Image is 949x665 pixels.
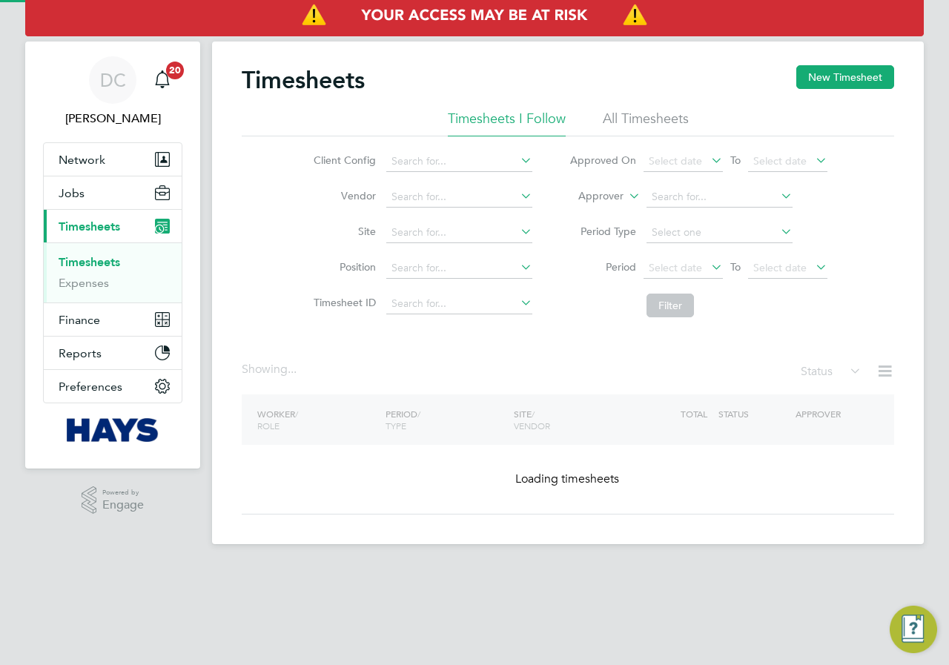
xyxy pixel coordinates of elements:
[100,70,126,90] span: DC
[82,486,145,515] a: Powered byEngage
[386,294,532,314] input: Search for...
[43,418,182,442] a: Go to home page
[386,258,532,279] input: Search for...
[603,110,689,136] li: All Timesheets
[59,255,120,269] a: Timesheets
[242,65,365,95] h2: Timesheets
[102,499,144,512] span: Engage
[44,143,182,176] button: Network
[557,189,624,204] label: Approver
[44,210,182,242] button: Timesheets
[649,261,702,274] span: Select date
[44,337,182,369] button: Reports
[102,486,144,499] span: Powered by
[796,65,894,89] button: New Timesheet
[726,150,745,170] span: To
[569,153,636,167] label: Approved On
[148,56,177,104] a: 20
[44,303,182,336] button: Finance
[59,346,102,360] span: Reports
[59,276,109,290] a: Expenses
[44,242,182,302] div: Timesheets
[59,313,100,327] span: Finance
[753,261,807,274] span: Select date
[309,260,376,274] label: Position
[569,225,636,238] label: Period Type
[44,176,182,209] button: Jobs
[726,257,745,277] span: To
[386,222,532,243] input: Search for...
[309,153,376,167] label: Client Config
[59,186,85,200] span: Jobs
[43,56,182,128] a: DC[PERSON_NAME]
[288,362,297,377] span: ...
[59,380,122,394] span: Preferences
[309,296,376,309] label: Timesheet ID
[753,154,807,168] span: Select date
[647,187,793,208] input: Search for...
[43,110,182,128] span: Danielle Croombs
[801,362,864,383] div: Status
[647,294,694,317] button: Filter
[647,222,793,243] input: Select one
[44,370,182,403] button: Preferences
[386,187,532,208] input: Search for...
[59,153,105,167] span: Network
[448,110,566,136] li: Timesheets I Follow
[25,42,200,469] nav: Main navigation
[309,189,376,202] label: Vendor
[386,151,532,172] input: Search for...
[242,362,300,377] div: Showing
[309,225,376,238] label: Site
[569,260,636,274] label: Period
[67,418,159,442] img: hays-logo-retina.png
[59,219,120,234] span: Timesheets
[649,154,702,168] span: Select date
[166,62,184,79] span: 20
[890,606,937,653] button: Engage Resource Center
